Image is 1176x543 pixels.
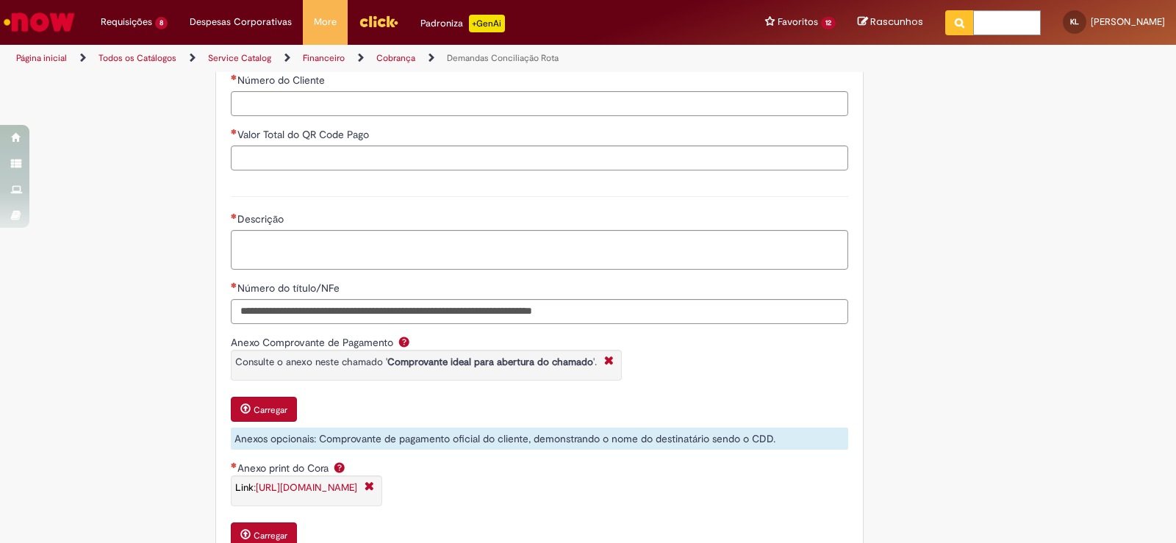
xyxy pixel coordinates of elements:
span: Anexo Comprovante de Pagamento [231,336,396,349]
span: Despesas Corporativas [190,15,292,29]
ul: Trilhas de página [11,45,773,72]
span: [PERSON_NAME] [1091,15,1165,28]
a: Financeiro [303,52,345,64]
span: Requisições [101,15,152,29]
span: Favoritos [778,15,818,29]
button: Pesquisar [945,10,974,35]
span: Descrição [237,212,287,226]
a: Demandas Conciliação Rota [447,52,559,64]
span: KL [1070,17,1079,26]
span: Rascunhos [870,15,923,29]
input: Número do título/NFe [231,299,848,324]
a: Service Catalog [208,52,271,64]
i: Fechar More information Por question_anexo_pix [600,354,617,370]
a: Rascunhos [858,15,923,29]
small: Carregar [254,530,287,542]
span: Valor Total do QR Code Pago [237,128,372,141]
a: Todos os Catálogos [98,52,176,64]
span: 12 [821,17,836,29]
span: Consulte o anexo neste chamado ' '. [235,356,597,368]
a: Cobrança [376,52,415,64]
span: Ajuda para Anexo Comprovante de Pagamento [395,336,413,348]
span: Necessários [231,462,237,468]
span: Ajuda para Anexo print do Cora [331,461,348,473]
div: Padroniza [420,15,505,32]
a: Página inicial [16,52,67,64]
i: Fechar More information Por question_anexar_o_print_do_hercules [361,480,378,495]
input: Número do Cliente [231,91,848,116]
span: Necessários [231,129,237,134]
span: Anexo print do Cora [237,461,331,475]
span: More [314,15,337,29]
button: Carregar anexo de Anexo Comprovante de Pagamento [231,397,297,422]
small: Carregar [254,404,287,416]
span: 8 [155,17,168,29]
span: Necessários [231,282,237,288]
a: [URL][DOMAIN_NAME] [256,481,357,494]
strong: Comprovante ideal para abertura do chamado [387,356,593,368]
span: Link [235,481,254,494]
span: : [235,481,357,494]
span: Necessários [231,213,237,219]
span: Número do título/NFe [237,281,343,295]
p: +GenAi [469,15,505,32]
span: Necessários [231,74,237,80]
span: Número do Cliente [237,73,328,87]
img: ServiceNow [1,7,77,37]
img: click_logo_yellow_360x200.png [359,10,398,32]
div: Anexos opcionais: Comprovante de pagamento oficial do cliente, demonstrando o nome do destinatári... [231,428,848,450]
textarea: Descrição [231,230,848,270]
input: Valor Total do QR Code Pago [231,145,848,170]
